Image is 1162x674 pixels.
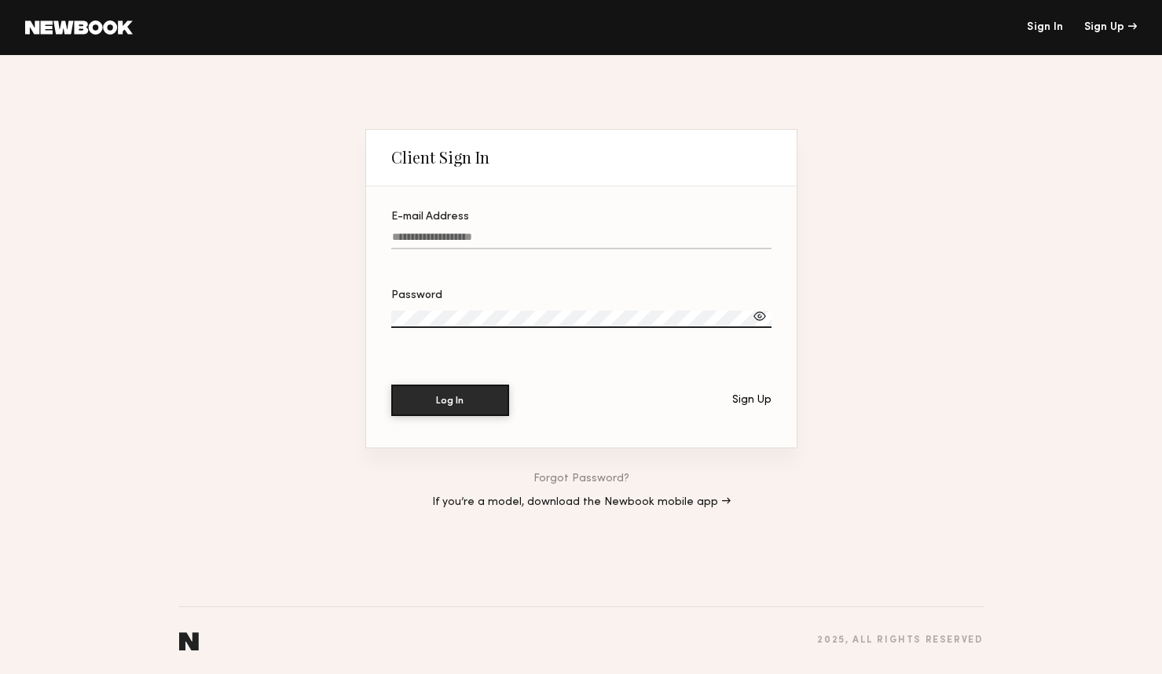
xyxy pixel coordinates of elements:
div: Sign Up [732,395,772,406]
a: Sign In [1027,22,1063,33]
div: Password [391,290,772,301]
input: Password [391,311,772,328]
div: E-mail Address [391,212,772,223]
a: Forgot Password? [533,473,629,484]
div: Client Sign In [391,148,489,167]
div: 2025 , all rights reserved [817,635,983,646]
a: If you’re a model, download the Newbook mobile app → [432,497,731,508]
div: Sign Up [1084,22,1137,33]
button: Log In [391,385,509,416]
input: E-mail Address [391,231,772,249]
